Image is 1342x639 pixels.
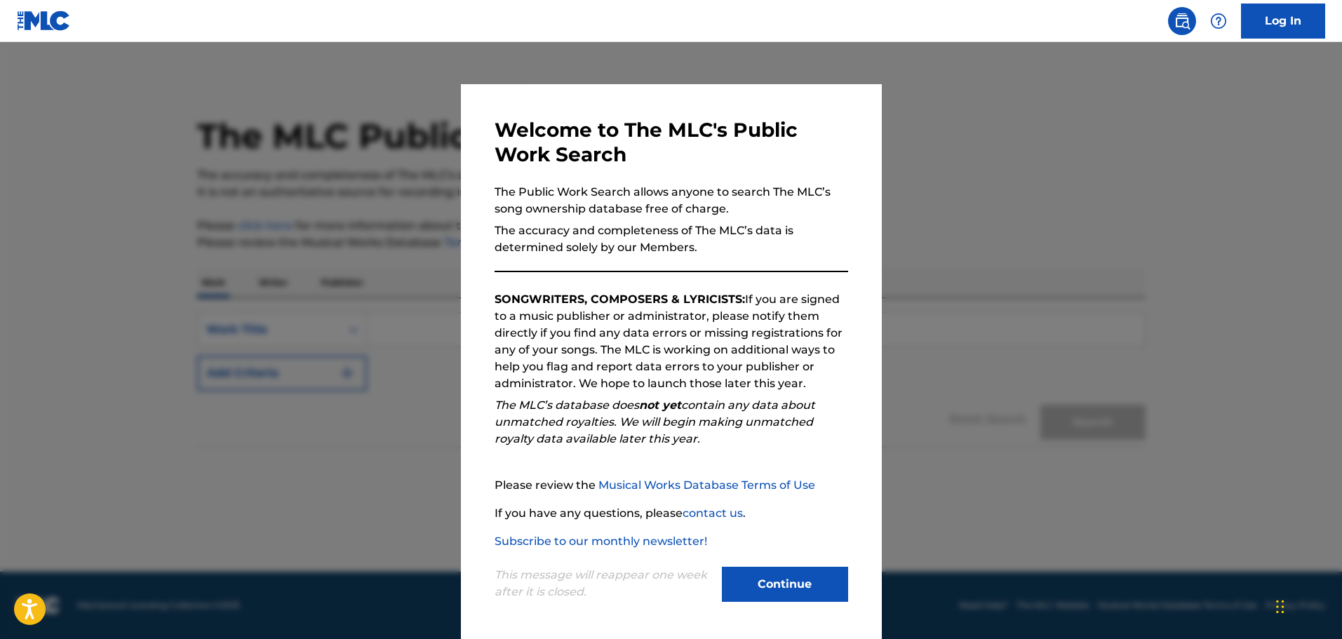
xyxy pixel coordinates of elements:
[495,291,848,392] p: If you are signed to a music publisher or administrator, please notify them directly if you find ...
[1241,4,1325,39] a: Log In
[1210,13,1227,29] img: help
[495,534,707,548] a: Subscribe to our monthly newsletter!
[722,567,848,602] button: Continue
[495,477,848,494] p: Please review the
[1168,7,1196,35] a: Public Search
[1174,13,1190,29] img: search
[495,184,848,217] p: The Public Work Search allows anyone to search The MLC’s song ownership database free of charge.
[1276,586,1284,628] div: Drag
[495,118,848,167] h3: Welcome to The MLC's Public Work Search
[1205,7,1233,35] div: Help
[495,292,745,306] strong: SONGWRITERS, COMPOSERS & LYRICISTS:
[495,505,848,522] p: If you have any questions, please .
[495,398,815,445] em: The MLC’s database does contain any data about unmatched royalties. We will begin making unmatche...
[1272,572,1342,639] iframe: Chat Widget
[598,478,815,492] a: Musical Works Database Terms of Use
[683,506,743,520] a: contact us
[639,398,681,412] strong: not yet
[495,567,713,600] p: This message will reappear one week after it is closed.
[17,11,71,31] img: MLC Logo
[495,222,848,256] p: The accuracy and completeness of The MLC’s data is determined solely by our Members.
